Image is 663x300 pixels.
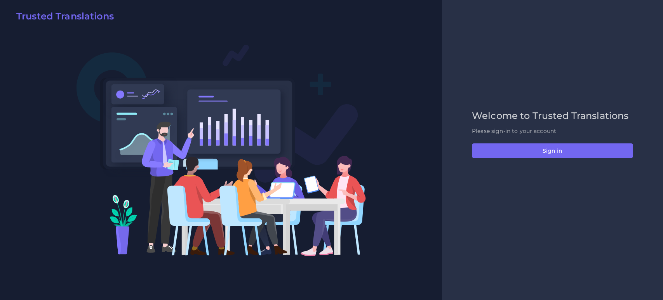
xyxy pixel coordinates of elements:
[16,11,114,22] h2: Trusted Translations
[472,127,633,135] p: Please sign-in to your account
[472,143,633,158] button: Sign in
[472,110,633,122] h2: Welcome to Trusted Translations
[11,11,114,25] a: Trusted Translations
[76,44,366,256] img: Login V2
